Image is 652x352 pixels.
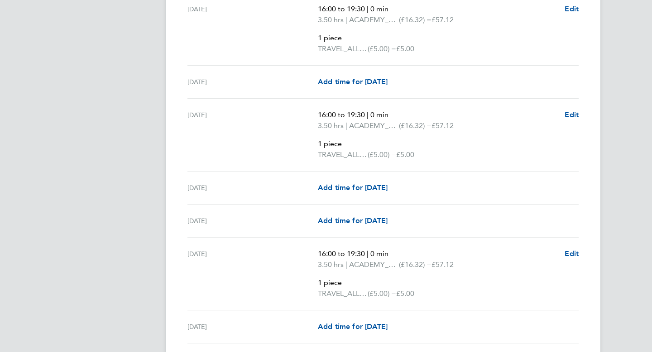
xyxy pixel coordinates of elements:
[318,15,344,24] span: 3.50 hrs
[367,5,369,13] span: |
[565,249,579,258] span: Edit
[318,249,365,258] span: 16:00 to 19:30
[396,150,414,159] span: £5.00
[318,121,344,130] span: 3.50 hrs
[187,321,318,332] div: [DATE]
[345,260,347,269] span: |
[187,182,318,193] div: [DATE]
[399,15,431,24] span: (£16.32) =
[396,289,414,298] span: £5.00
[318,33,557,43] p: 1 piece
[431,260,454,269] span: £57.12
[431,121,454,130] span: £57.12
[318,77,388,86] span: Add time for [DATE]
[318,43,368,54] span: TRAVEL_ALLOWANCE_5
[318,260,344,269] span: 3.50 hrs
[318,5,365,13] span: 16:00 to 19:30
[370,110,388,119] span: 0 min
[565,5,579,13] span: Edit
[187,215,318,226] div: [DATE]
[368,289,396,298] span: (£5.00) =
[187,76,318,87] div: [DATE]
[368,44,396,53] span: (£5.00) =
[370,249,388,258] span: 0 min
[187,4,318,54] div: [DATE]
[565,110,579,119] span: Edit
[318,322,388,331] span: Add time for [DATE]
[368,150,396,159] span: (£5.00) =
[318,183,388,192] span: Add time for [DATE]
[318,110,365,119] span: 16:00 to 19:30
[318,138,557,149] p: 1 piece
[318,76,388,87] a: Add time for [DATE]
[318,321,388,332] a: Add time for [DATE]
[399,121,431,130] span: (£16.32) =
[345,15,347,24] span: |
[345,121,347,130] span: |
[318,149,368,160] span: TRAVEL_ALLOWANCE_5
[318,182,388,193] a: Add time for [DATE]
[396,44,414,53] span: £5.00
[349,259,399,270] span: ACADEMY_SESSIONAL_COACH
[187,109,318,160] div: [DATE]
[370,5,388,13] span: 0 min
[318,216,388,225] span: Add time for [DATE]
[318,215,388,226] a: Add time for [DATE]
[318,288,368,299] span: TRAVEL_ALLOWANCE_5
[431,15,454,24] span: £57.12
[565,109,579,120] a: Edit
[367,110,369,119] span: |
[565,4,579,14] a: Edit
[318,277,557,288] p: 1 piece
[349,120,399,131] span: ACADEMY_SESSIONAL_COACH
[187,248,318,299] div: [DATE]
[349,14,399,25] span: ACADEMY_SESSIONAL_COACH
[367,249,369,258] span: |
[399,260,431,269] span: (£16.32) =
[565,248,579,259] a: Edit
